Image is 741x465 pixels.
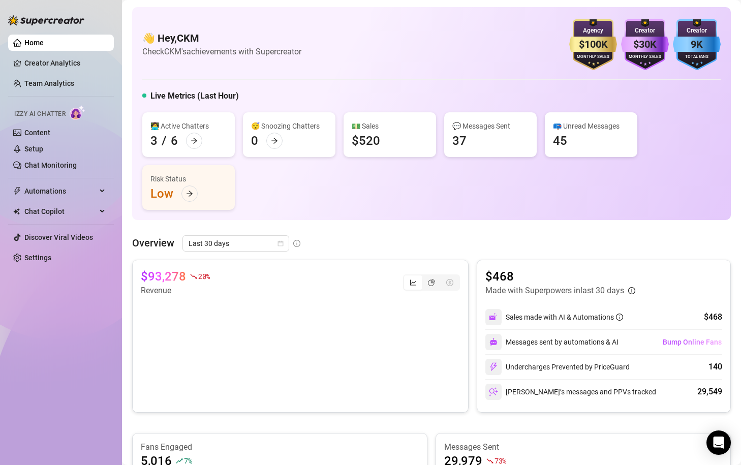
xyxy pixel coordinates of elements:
[132,235,174,251] article: Overview
[569,37,617,52] div: $100K
[446,279,453,286] span: dollar-circle
[24,129,50,137] a: Content
[489,387,498,396] img: svg%3e
[24,203,97,220] span: Chat Copilot
[191,137,198,144] span: arrow-right
[14,109,66,119] span: Izzy AI Chatter
[673,19,721,70] img: blue-badge-DgoSNQY1.svg
[553,133,567,149] div: 45
[24,145,43,153] a: Setup
[13,187,21,195] span: thunderbolt
[489,338,498,346] img: svg%3e
[708,361,722,373] div: 140
[569,26,617,36] div: Agency
[293,240,300,247] span: info-circle
[621,54,669,60] div: Monthly Sales
[189,236,283,251] span: Last 30 days
[24,233,93,241] a: Discover Viral Videos
[506,312,623,323] div: Sales made with AI & Automations
[70,105,85,120] img: AI Chatter
[621,19,669,70] img: purple-badge-B9DA21FR.svg
[403,274,460,291] div: segmented control
[663,338,722,346] span: Bump Online Fans
[277,240,284,246] span: calendar
[704,311,722,323] div: $468
[142,31,301,45] h4: 👋 Hey, CKM
[271,137,278,144] span: arrow-right
[485,384,656,400] div: [PERSON_NAME]’s messages and PPVs tracked
[673,26,721,36] div: Creator
[553,120,629,132] div: 📪 Unread Messages
[485,268,635,285] article: $468
[150,133,158,149] div: 3
[621,37,669,52] div: $30K
[190,273,197,280] span: fall
[24,254,51,262] a: Settings
[410,279,417,286] span: line-chart
[251,120,327,132] div: 😴 Snoozing Chatters
[489,362,498,371] img: svg%3e
[616,314,623,321] span: info-circle
[251,133,258,149] div: 0
[150,90,239,102] h5: Live Metrics (Last Hour)
[176,457,183,464] span: rise
[569,54,617,60] div: Monthly Sales
[706,430,731,455] div: Open Intercom Messenger
[452,133,467,149] div: 37
[141,285,210,297] article: Revenue
[186,190,193,197] span: arrow-right
[485,285,624,297] article: Made with Superpowers in last 30 days
[141,268,186,285] article: $93,278
[662,334,722,350] button: Bump Online Fans
[485,359,630,375] div: Undercharges Prevented by PriceGuard
[171,133,178,149] div: 6
[628,287,635,294] span: info-circle
[150,120,227,132] div: 👩‍💻 Active Chatters
[150,173,227,184] div: Risk Status
[569,19,617,70] img: gold-badge-CigiZidd.svg
[24,183,97,199] span: Automations
[486,457,493,464] span: fall
[444,442,722,453] article: Messages Sent
[352,133,380,149] div: $520
[621,26,669,36] div: Creator
[489,313,498,322] img: svg%3e
[142,45,301,58] article: Check CKM's achievements with Supercreator
[673,54,721,60] div: Total Fans
[452,120,529,132] div: 💬 Messages Sent
[697,386,722,398] div: 29,549
[13,208,20,215] img: Chat Copilot
[352,120,428,132] div: 💵 Sales
[485,334,619,350] div: Messages sent by automations & AI
[428,279,435,286] span: pie-chart
[198,271,210,281] span: 20 %
[24,161,77,169] a: Chat Monitoring
[8,15,84,25] img: logo-BBDzfeDw.svg
[24,55,106,71] a: Creator Analytics
[673,37,721,52] div: 9K
[24,39,44,47] a: Home
[24,79,74,87] a: Team Analytics
[141,442,419,453] article: Fans Engaged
